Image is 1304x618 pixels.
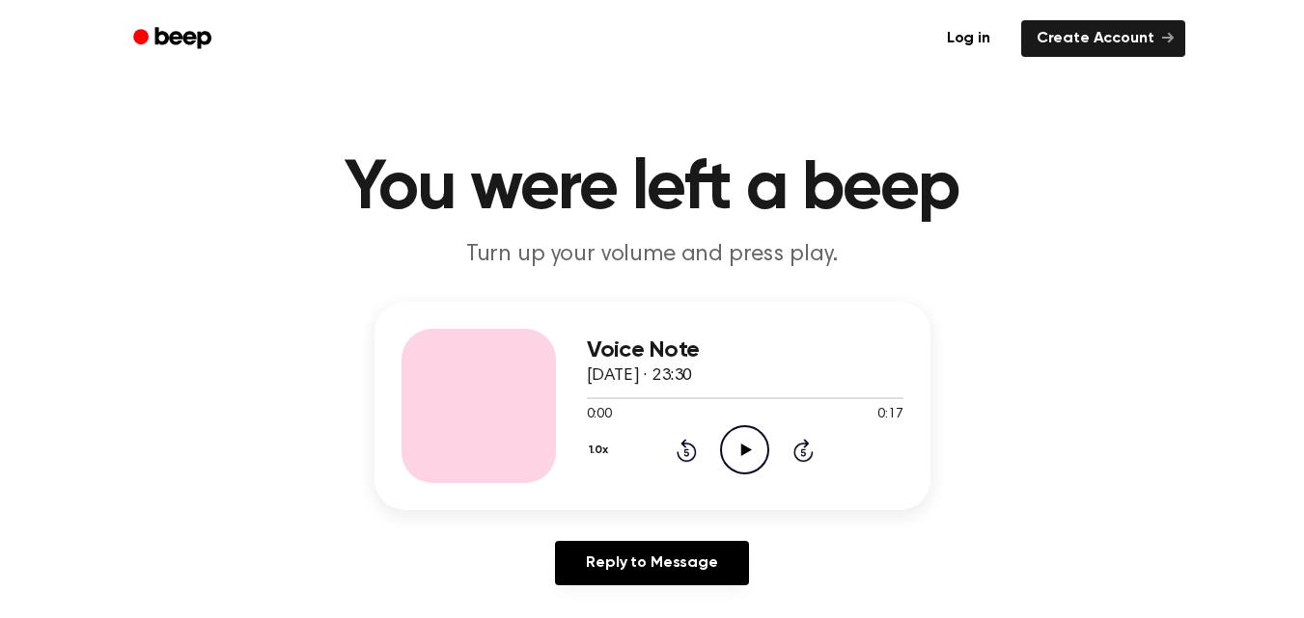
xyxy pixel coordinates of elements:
a: Beep [120,20,229,58]
a: Log in [928,16,1010,61]
span: 0:00 [587,405,612,425]
a: Reply to Message [555,541,748,585]
span: [DATE] · 23:30 [587,367,693,385]
button: 1.0x [587,434,616,467]
h3: Voice Note [587,337,903,363]
span: 0:17 [877,405,902,425]
h1: You were left a beep [158,154,1147,224]
a: Create Account [1021,20,1185,57]
p: Turn up your volume and press play. [282,239,1023,271]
